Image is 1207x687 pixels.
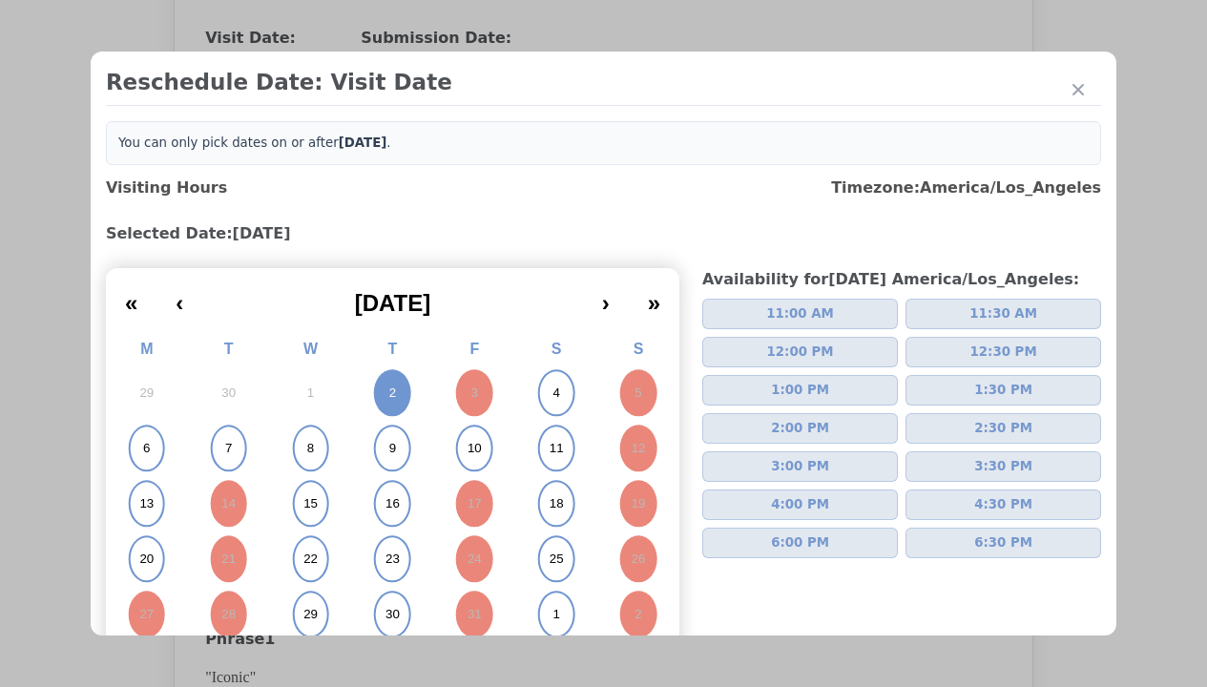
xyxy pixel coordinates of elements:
button: 11:00 AM [702,299,898,329]
button: October 31, 2025 [433,587,515,642]
button: 4:30 PM [905,489,1101,520]
button: 11:30 AM [905,299,1101,329]
abbr: October 27, 2025 [139,606,154,623]
abbr: October 26, 2025 [632,551,646,568]
abbr: October 12, 2025 [632,440,646,457]
button: October 20, 2025 [106,531,188,587]
button: October 21, 2025 [188,531,270,587]
abbr: October 3, 2025 [471,385,478,402]
button: » [629,276,679,318]
span: 11:00 AM [766,304,834,323]
button: « [106,276,156,318]
span: 6:00 PM [771,533,829,552]
span: 2:30 PM [974,419,1032,438]
abbr: October 8, 2025 [307,440,314,457]
abbr: October 29, 2025 [303,606,318,623]
button: 6:30 PM [905,528,1101,558]
abbr: October 2, 2025 [389,385,396,402]
span: 12:00 PM [767,343,834,362]
button: October 22, 2025 [270,531,352,587]
button: September 30, 2025 [188,365,270,421]
abbr: October 25, 2025 [550,551,564,568]
abbr: October 15, 2025 [303,495,318,512]
abbr: November 2, 2025 [635,606,641,623]
button: October 29, 2025 [270,587,352,642]
abbr: October 18, 2025 [550,495,564,512]
abbr: October 1, 2025 [307,385,314,402]
button: October 15, 2025 [270,476,352,531]
button: 12:00 PM [702,337,898,367]
button: October 16, 2025 [352,476,434,531]
abbr: October 14, 2025 [221,495,236,512]
button: 2:00 PM [702,413,898,444]
span: 2:00 PM [771,419,829,438]
button: November 2, 2025 [597,587,679,642]
abbr: October 6, 2025 [143,440,150,457]
span: [DATE] [355,290,431,316]
span: 3:30 PM [974,457,1032,476]
abbr: Monday [140,341,153,357]
abbr: October 4, 2025 [552,385,559,402]
abbr: Friday [469,341,479,357]
button: 12:30 PM [905,337,1101,367]
abbr: October 19, 2025 [632,495,646,512]
button: 3:30 PM [905,451,1101,482]
button: October 27, 2025 [106,587,188,642]
button: 1:00 PM [702,375,898,406]
button: September 29, 2025 [106,365,188,421]
button: › [583,276,629,318]
button: October 6, 2025 [106,421,188,476]
button: October 23, 2025 [352,531,434,587]
b: [DATE] [339,135,387,150]
span: 6:30 PM [974,533,1032,552]
button: October 17, 2025 [433,476,515,531]
button: October 4, 2025 [515,365,597,421]
button: October 8, 2025 [270,421,352,476]
button: October 9, 2025 [352,421,434,476]
abbr: October 9, 2025 [389,440,396,457]
abbr: October 5, 2025 [635,385,641,402]
button: October 7, 2025 [188,421,270,476]
button: October 5, 2025 [597,365,679,421]
span: 4:00 PM [771,495,829,514]
button: October 26, 2025 [597,531,679,587]
span: 3:00 PM [771,457,829,476]
button: October 24, 2025 [433,531,515,587]
div: You can only pick dates on or after . [106,121,1101,165]
abbr: November 1, 2025 [552,606,559,623]
abbr: October 22, 2025 [303,551,318,568]
abbr: October 24, 2025 [468,551,482,568]
h3: Availability for [DATE] America/Los_Angeles : [702,268,1101,291]
button: 3:00 PM [702,451,898,482]
h3: Timezone: America/Los_Angeles [831,177,1101,199]
span: 12:30 PM [970,343,1037,362]
abbr: Wednesday [303,341,318,357]
button: October 25, 2025 [515,531,597,587]
span: 1:00 PM [771,381,829,400]
h3: Visiting Hours [106,177,227,199]
button: 2:30 PM [905,413,1101,444]
abbr: October 23, 2025 [385,551,400,568]
abbr: Thursday [388,341,398,357]
abbr: October 7, 2025 [225,440,232,457]
button: October 28, 2025 [188,587,270,642]
abbr: Saturday [551,341,562,357]
abbr: October 11, 2025 [550,440,564,457]
button: ‹ [156,276,202,318]
span: 1:30 PM [974,381,1032,400]
abbr: Sunday [634,341,644,357]
abbr: October 20, 2025 [139,551,154,568]
button: November 1, 2025 [515,587,597,642]
button: October 30, 2025 [352,587,434,642]
button: October 3, 2025 [433,365,515,421]
abbr: October 30, 2025 [385,606,400,623]
button: October 10, 2025 [433,421,515,476]
button: 1:30 PM [905,375,1101,406]
abbr: October 21, 2025 [221,551,236,568]
button: October 18, 2025 [515,476,597,531]
button: October 19, 2025 [597,476,679,531]
abbr: October 17, 2025 [468,495,482,512]
abbr: October 16, 2025 [385,495,400,512]
button: 6:00 PM [702,528,898,558]
button: October 1, 2025 [270,365,352,421]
